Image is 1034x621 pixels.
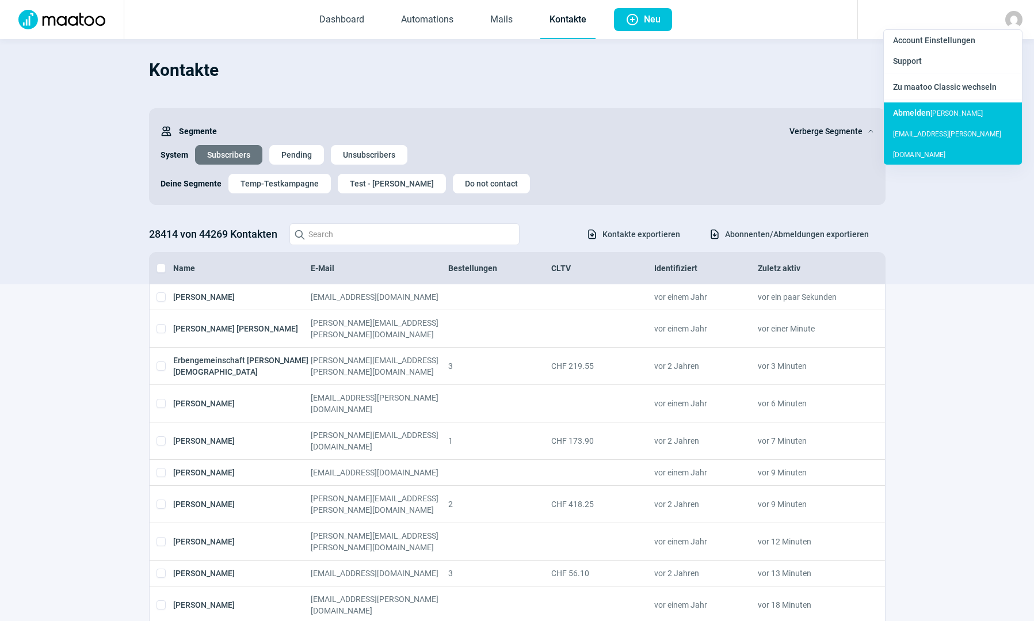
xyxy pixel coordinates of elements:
a: Kontakte [540,1,596,39]
span: [PERSON_NAME][EMAIL_ADDRESS][PERSON_NAME][DOMAIN_NAME] [893,109,1001,159]
button: Pending [269,145,324,165]
a: Dashboard [310,1,373,39]
a: Mails [481,1,522,39]
button: Neu [614,8,672,31]
span: Kontakte exportieren [602,225,680,243]
div: vor 2 Jahren [654,567,757,579]
div: 3 [448,355,551,378]
span: Abmelden [893,108,930,117]
span: Pending [281,146,312,164]
h3: 28414 von 44269 Kontakten [149,225,278,243]
div: [PERSON_NAME] [173,392,311,415]
div: Deine Segmente [161,174,222,193]
div: Identifiziert [654,262,757,274]
button: Unsubscribers [331,145,407,165]
span: Abonnenten/Abmeldungen exportieren [725,225,869,243]
span: Support [893,56,922,66]
div: [PERSON_NAME] [PERSON_NAME] [173,317,311,340]
div: CHF 219.55 [551,355,654,378]
span: Account Einstellungen [893,36,975,45]
div: vor 9 Minuten [758,493,861,516]
span: Subscribers [207,146,250,164]
div: vor ein paar Sekunden [758,291,861,303]
div: vor 2 Jahren [654,429,757,452]
div: E-Mail [311,262,448,274]
div: 1 [448,429,551,452]
div: vor 2 Jahren [654,493,757,516]
div: [PERSON_NAME] [173,291,311,303]
a: Automations [392,1,463,39]
div: Segmente [161,120,217,143]
div: vor einem Jahr [654,392,757,415]
div: vor 13 Minuten [758,567,861,579]
span: Test - [PERSON_NAME] [350,174,434,193]
span: Unsubscribers [343,146,395,164]
button: Kontakte exportieren [574,224,692,244]
span: Neu [644,8,661,31]
div: vor einem Jahr [654,467,757,478]
div: vor einem Jahr [654,291,757,303]
div: Bestellungen [448,262,551,274]
span: Zu maatoo Classic wechseln [893,82,997,92]
span: Temp-Testkampagne [241,174,319,193]
div: vor einem Jahr [654,530,757,553]
div: [PERSON_NAME] [173,530,311,553]
div: [PERSON_NAME][EMAIL_ADDRESS][PERSON_NAME][DOMAIN_NAME] [311,493,448,516]
img: Logo [12,10,112,29]
button: Subscribers [195,145,262,165]
div: [EMAIL_ADDRESS][DOMAIN_NAME] [311,467,448,478]
div: CHF 173.90 [551,429,654,452]
div: [EMAIL_ADDRESS][PERSON_NAME][DOMAIN_NAME] [311,392,448,415]
div: 3 [448,567,551,579]
div: vor einem Jahr [654,593,757,616]
img: avatar [1005,11,1022,28]
div: vor 9 Minuten [758,467,861,478]
div: vor einem Jahr [654,317,757,340]
div: Erbengemeinschaft [PERSON_NAME][DEMOGRAPHIC_DATA] [173,355,311,378]
div: [PERSON_NAME] [173,493,311,516]
button: Do not contact [453,174,530,193]
h1: Kontakte [149,51,886,90]
div: [PERSON_NAME][EMAIL_ADDRESS][PERSON_NAME][DOMAIN_NAME] [311,530,448,553]
div: [EMAIL_ADDRESS][DOMAIN_NAME] [311,567,448,579]
div: vor 7 Minuten [758,429,861,452]
div: CHF 56.10 [551,567,654,579]
div: CLTV [551,262,654,274]
div: vor 2 Jahren [654,355,757,378]
div: [PERSON_NAME] [173,467,311,478]
div: [PERSON_NAME] [173,429,311,452]
div: vor einer Minute [758,317,861,340]
div: [PERSON_NAME] [173,567,311,579]
div: [PERSON_NAME][EMAIL_ADDRESS][PERSON_NAME][DOMAIN_NAME] [311,355,448,378]
div: [PERSON_NAME][EMAIL_ADDRESS][DOMAIN_NAME] [311,429,448,452]
div: Name [173,262,311,274]
div: System [161,145,188,165]
div: vor 12 Minuten [758,530,861,553]
div: [PERSON_NAME] [173,593,311,616]
span: Do not contact [465,174,518,193]
span: Verberge Segmente [789,124,863,138]
div: CHF 418.25 [551,493,654,516]
div: vor 6 Minuten [758,392,861,415]
div: vor 18 Minuten [758,593,861,616]
button: Abonnenten/Abmeldungen exportieren [697,224,881,244]
div: vor 3 Minuten [758,355,861,378]
button: Temp-Testkampagne [228,174,331,193]
div: 2 [448,493,551,516]
div: [PERSON_NAME][EMAIL_ADDRESS][PERSON_NAME][DOMAIN_NAME] [311,317,448,340]
div: Zuletz aktiv [758,262,861,274]
input: Search [289,223,520,245]
button: Test - [PERSON_NAME] [338,174,446,193]
div: [EMAIL_ADDRESS][PERSON_NAME][DOMAIN_NAME] [311,593,448,616]
div: [EMAIL_ADDRESS][DOMAIN_NAME] [311,291,448,303]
